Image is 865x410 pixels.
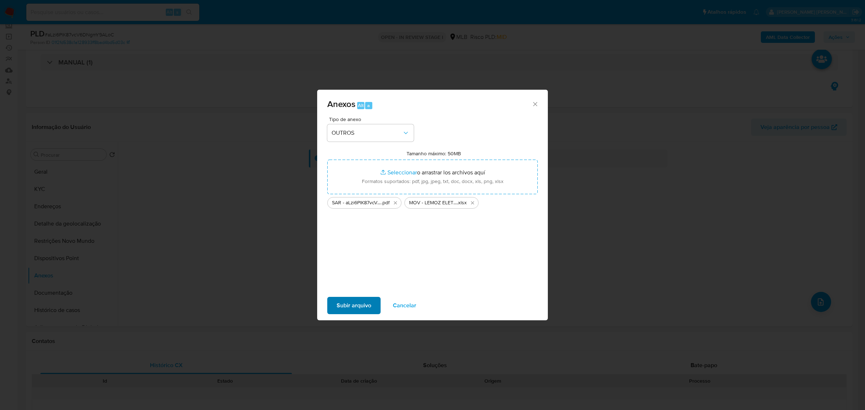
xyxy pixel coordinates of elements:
span: Cancelar [393,298,416,313]
span: Subir arquivo [337,298,371,313]
span: Tipo de anexo [329,117,416,122]
label: Tamanho máximo: 50MB [407,150,461,157]
ul: Archivos seleccionados [327,194,538,209]
span: a [367,102,370,109]
button: Cerrar [532,101,538,107]
span: SAR - aLzi6PlK87vcV6DNgmY9ALoC - CNPJ 47963573000184 - LEMOZ ELETRONICOS LTDA [332,199,381,206]
span: OUTROS [332,129,402,137]
button: Cancelar [383,297,426,314]
button: OUTROS [327,124,414,142]
button: Subir arquivo [327,297,381,314]
span: MOV - LEMOZ ELETRONICOS LTDA [409,199,457,206]
span: Alt [358,102,364,109]
span: .pdf [381,199,390,206]
button: Eliminar SAR - aLzi6PlK87vcV6DNgmY9ALoC - CNPJ 47963573000184 - LEMOZ ELETRONICOS LTDA.pdf [391,199,400,207]
span: Anexos [327,98,355,110]
span: .xlsx [457,199,467,206]
button: Eliminar MOV - LEMOZ ELETRONICOS LTDA.xlsx [468,199,477,207]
